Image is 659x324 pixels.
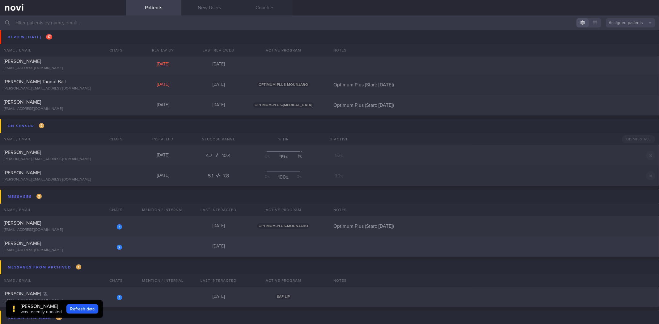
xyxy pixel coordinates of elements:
div: Last Interacted [191,204,246,216]
div: [EMAIL_ADDRESS][DOMAIN_NAME] [4,66,122,71]
span: 1 [76,264,81,270]
div: Chats [101,204,126,216]
span: 7.8 [223,173,229,178]
sub: % [268,155,270,158]
span: 10.4 [222,153,231,158]
div: On sensor [6,122,46,130]
span: [PERSON_NAME] [4,291,41,296]
div: 1 [117,224,122,230]
div: % TIR [246,133,320,145]
span: [PERSON_NAME] [4,39,41,44]
sub: % [340,154,343,158]
span: [PERSON_NAME] [4,221,41,226]
div: 0 [291,174,302,180]
div: [DATE] [191,244,246,249]
div: [PERSON_NAME] [21,303,62,309]
sub: % [286,176,289,180]
div: 1 [117,295,122,300]
button: Dismiss All [622,135,655,143]
div: 1 [291,154,302,160]
span: OPTIMUM-PLUS-[MEDICAL_DATA] [253,102,314,108]
div: [DATE] [191,62,246,67]
div: Active Program [246,274,320,287]
sub: % [299,155,302,158]
sub: % [268,176,270,179]
div: 99 [278,154,289,160]
span: OPTIMUM-PLUS-MOUNJARO [257,223,310,229]
div: [EMAIL_ADDRESS][DOMAIN_NAME] [4,107,122,111]
span: [PERSON_NAME] [4,150,41,155]
div: Chats [101,274,126,287]
div: 2 [117,245,122,250]
div: [EMAIL_ADDRESS][DOMAIN_NAME] [4,46,122,50]
span: OPTIMUM-PLUS-MOUNJARO [257,82,310,87]
div: [DATE] [191,223,246,229]
div: % Active [320,133,357,145]
span: [PERSON_NAME] Taonui Ball [4,79,66,84]
div: [DATE] [135,41,191,47]
div: [DATE] [191,294,246,300]
span: [PERSON_NAME] [4,170,41,175]
div: Mention / Internal [135,204,191,216]
div: Optimum Plus (Start: [DATE]) [330,223,659,229]
span: 5.1 [208,173,214,178]
div: [EMAIL_ADDRESS][DOMAIN_NAME] [4,248,122,253]
sub: % [340,175,343,178]
div: Notes [330,204,659,216]
span: [PERSON_NAME] [4,59,41,64]
span: 4.7 [206,153,213,158]
div: 0 [265,174,276,180]
div: 30 [320,173,357,179]
div: [DATE] [135,102,191,108]
div: Mention / Internal [135,274,191,287]
div: [DATE] [135,173,191,179]
div: [PERSON_NAME][EMAIL_ADDRESS][DOMAIN_NAME] [4,157,122,162]
sub: % [299,176,302,179]
div: 100 [278,174,289,180]
div: Last Interacted [191,274,246,287]
div: Glucose Range [191,133,246,145]
div: [DATE] [135,82,191,88]
div: Optimum Plus (Start: [DATE]) [330,82,659,88]
div: A month ago [191,41,246,47]
div: Notes [330,274,659,287]
div: Optimum Plus (Start: [DATE]) [330,102,659,108]
div: [DATE] [191,102,246,108]
span: [PERSON_NAME] [4,100,41,105]
div: [DATE] [191,82,246,88]
div: Installed [135,133,191,145]
span: 2 [39,123,44,128]
button: Assigned patients [606,18,655,27]
sub: % [285,156,288,159]
span: 2 [36,194,42,199]
div: Knee fracture. Doesn't like apples and soy. [330,41,659,47]
div: [EMAIL_ADDRESS][DOMAIN_NAME] [4,298,122,303]
div: [PERSON_NAME][EMAIL_ADDRESS][DOMAIN_NAME] [4,86,122,91]
span: [PERSON_NAME] [4,241,41,246]
div: [EMAIL_ADDRESS][DOMAIN_NAME] [4,228,122,232]
span: was recently updated [21,310,62,314]
div: [DATE] [135,62,191,67]
div: Active Program [246,204,320,216]
button: Refresh data [66,304,98,314]
div: Chats [101,133,126,145]
div: Messages [6,193,43,201]
div: [DATE] [135,153,191,158]
div: Messages from Archived [6,263,83,272]
span: SAF-LIP [275,294,291,299]
div: 52 [320,152,357,159]
div: [PERSON_NAME][EMAIL_ADDRESS][DOMAIN_NAME] [4,177,122,182]
div: 0 [265,154,276,160]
